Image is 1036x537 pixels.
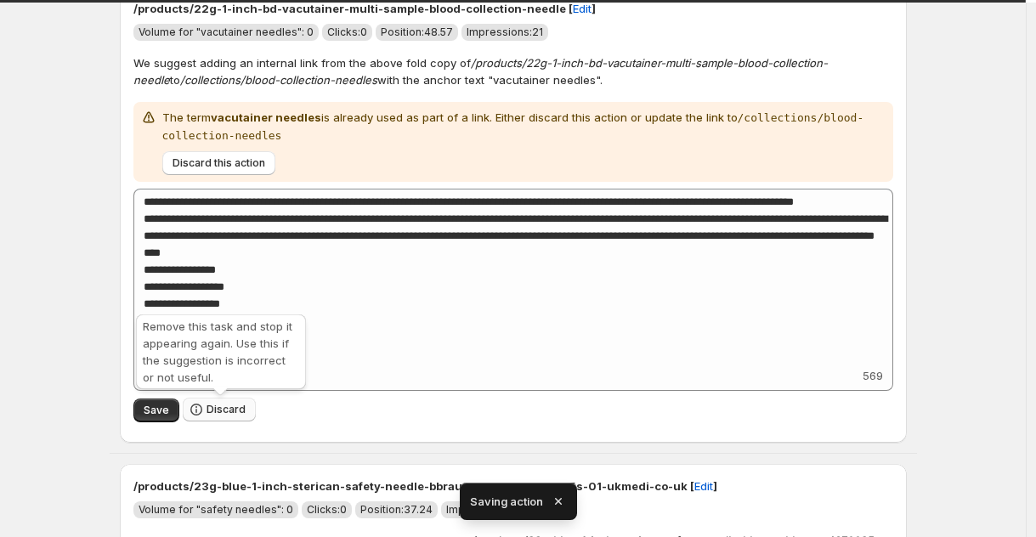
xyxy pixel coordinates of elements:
span: Impressions: 55 [446,503,524,516]
span: Edit [694,478,713,495]
button: Edit [684,472,723,500]
span: Clicks: 0 [327,25,367,38]
span: Saving action [470,493,543,510]
em: /products/22g-1-inch-bd-vacutainer-multi-sample-blood-collection-needle [133,56,828,87]
span: Volume for "safety needles": 0 [139,503,293,516]
span: Clicks: 0 [307,503,347,516]
span: Save [144,404,169,417]
p: We suggest adding an internal link from the above fold copy of to with the anchor text "vacutaine... [133,54,893,88]
p: The term is already used as part of a link. Either discard this action or update the link to [162,109,886,144]
span: Position: 37.24 [360,503,433,516]
strong: vacutainer needles [211,110,321,124]
span: Discard this action [173,156,265,170]
span: Volume for "vacutainer needles": 0 [139,25,314,38]
p: /products/23g-blue-1-inch-sterican-safety-needle-bbraun-bbraun-4670025s-01-ukmedi-co-uk [ ] [133,478,893,495]
span: Impressions: 21 [467,25,543,38]
button: Discard [183,398,256,421]
button: Discard this action [162,151,275,175]
em: /collections/blood-collection-needles [180,73,377,87]
button: Save [133,399,179,422]
span: Discard [207,403,246,416]
span: Position: 48.57 [381,25,453,38]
